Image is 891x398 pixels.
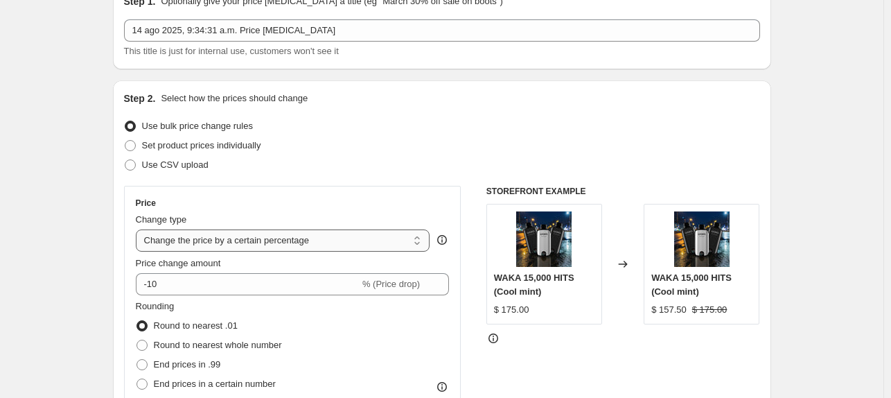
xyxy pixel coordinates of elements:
[136,198,156,209] h3: Price
[154,359,221,370] span: End prices in .99
[142,121,253,131] span: Use bulk price change rules
[136,258,221,268] span: Price change amount
[142,159,209,170] span: Use CSV upload
[136,273,360,295] input: -15
[651,272,732,297] span: WAKA 15,000 HITS (Cool mint)
[486,186,760,197] h6: STOREFRONT EXAMPLE
[362,279,420,289] span: % (Price drop)
[651,303,687,317] div: $ 157.50
[154,340,282,350] span: Round to nearest whole number
[124,46,339,56] span: This title is just for internal use, customers won't see it
[674,211,730,267] img: Waka-soPro-15000-1_80x.jpg
[494,303,529,317] div: $ 175.00
[154,320,238,331] span: Round to nearest .01
[142,140,261,150] span: Set product prices individually
[154,379,276,389] span: End prices in a certain number
[692,303,727,317] strike: $ 175.00
[124,19,760,42] input: 30% off holiday sale
[516,211,572,267] img: Waka-soPro-15000-1_80x.jpg
[161,92,308,105] p: Select how the prices should change
[435,233,449,247] div: help
[494,272,574,297] span: WAKA 15,000 HITS (Cool mint)
[124,92,156,105] h2: Step 2.
[136,214,187,225] span: Change type
[136,301,175,311] span: Rounding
